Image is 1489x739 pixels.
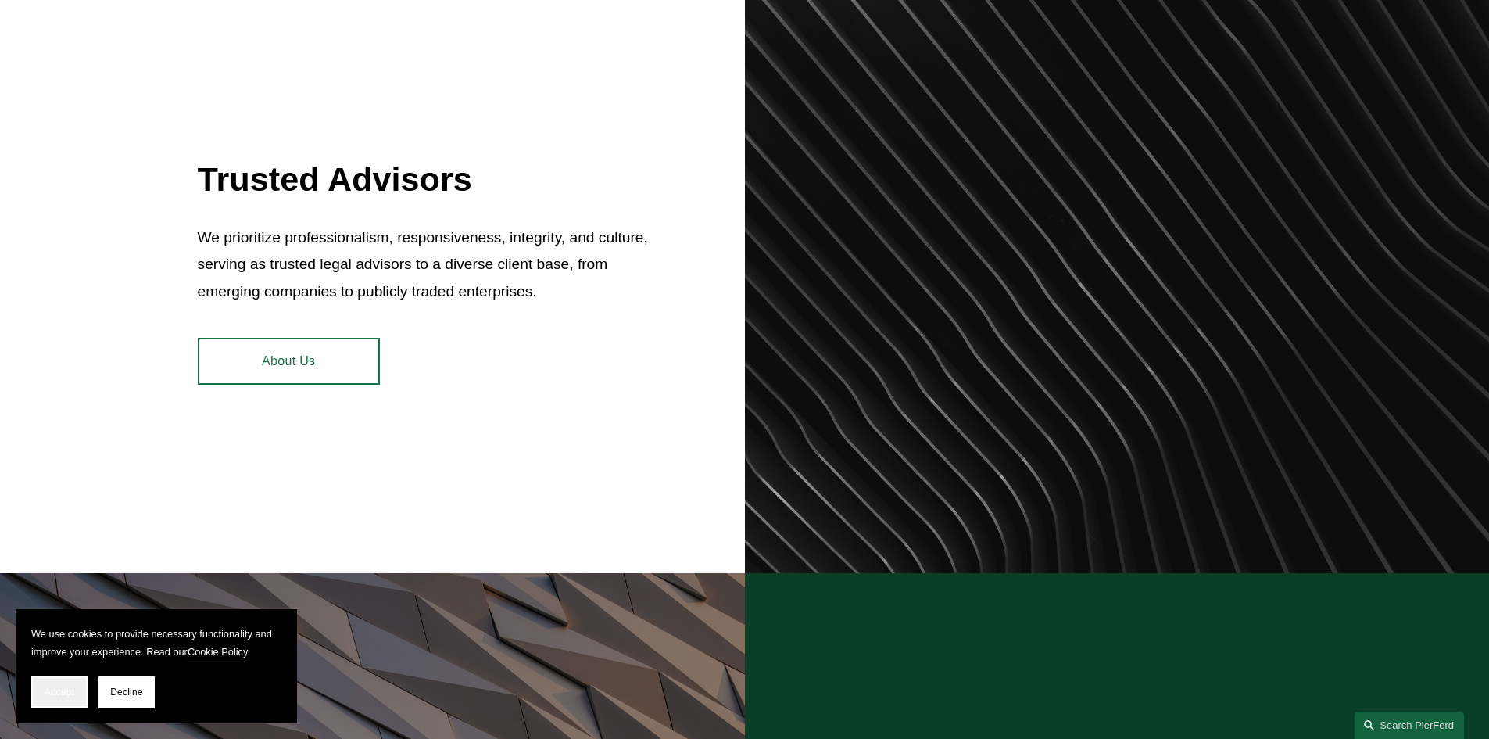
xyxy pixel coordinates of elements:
h2: Trusted Advisors [198,159,653,199]
a: Search this site [1355,712,1464,739]
span: Decline [110,687,143,698]
a: About Us [198,338,380,385]
a: Cookie Policy [188,646,248,658]
button: Decline [98,676,155,708]
button: Accept [31,676,88,708]
p: We use cookies to provide necessary functionality and improve your experience. Read our . [31,625,281,661]
span: Accept [45,687,74,698]
p: We prioritize professionalism, responsiveness, integrity, and culture, serving as trusted legal a... [198,224,653,306]
section: Cookie banner [16,609,297,723]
